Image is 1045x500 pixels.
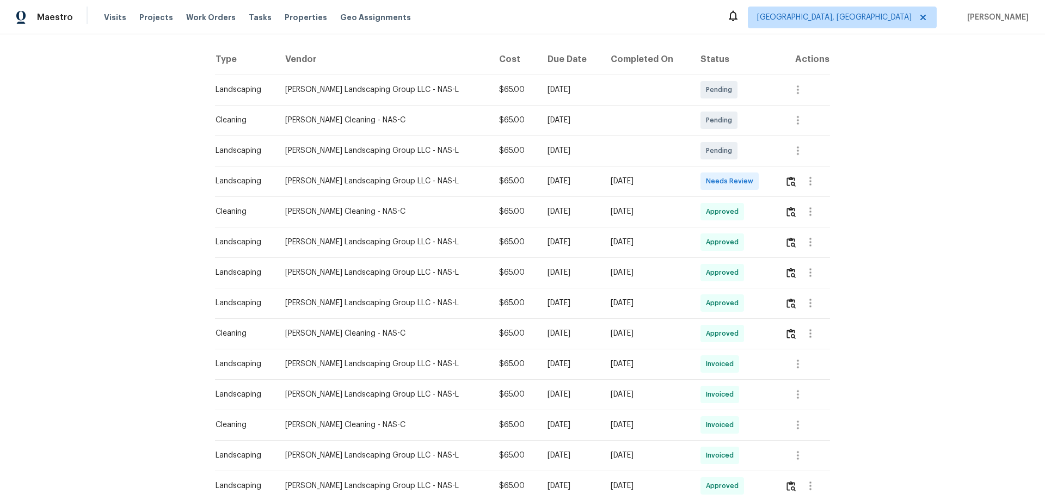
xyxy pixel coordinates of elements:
[216,267,268,278] div: Landscaping
[785,473,797,499] button: Review Icon
[285,84,482,95] div: [PERSON_NAME] Landscaping Group LLC - NAS-L
[706,206,743,217] span: Approved
[499,176,530,187] div: $65.00
[706,84,736,95] span: Pending
[548,298,593,308] div: [DATE]
[611,298,683,308] div: [DATE]
[785,199,797,225] button: Review Icon
[499,419,530,430] div: $65.00
[785,320,797,347] button: Review Icon
[37,12,73,23] span: Maestro
[548,359,593,369] div: [DATE]
[285,145,482,156] div: [PERSON_NAME] Landscaping Group LLC - NAS-L
[216,359,268,369] div: Landscaping
[285,419,482,430] div: [PERSON_NAME] Cleaning - NAS-C
[611,480,683,491] div: [DATE]
[611,328,683,339] div: [DATE]
[706,359,738,369] span: Invoiced
[186,12,236,23] span: Work Orders
[216,176,268,187] div: Landscaping
[548,237,593,248] div: [DATE]
[499,145,530,156] div: $65.00
[786,207,796,217] img: Review Icon
[706,450,738,461] span: Invoiced
[499,84,530,95] div: $65.00
[499,359,530,369] div: $65.00
[786,329,796,339] img: Review Icon
[285,176,482,187] div: [PERSON_NAME] Landscaping Group LLC - NAS-L
[285,450,482,461] div: [PERSON_NAME] Landscaping Group LLC - NAS-L
[611,206,683,217] div: [DATE]
[706,328,743,339] span: Approved
[611,450,683,461] div: [DATE]
[499,480,530,491] div: $65.00
[785,229,797,255] button: Review Icon
[216,328,268,339] div: Cleaning
[285,206,482,217] div: [PERSON_NAME] Cleaning - NAS-C
[706,145,736,156] span: Pending
[548,267,593,278] div: [DATE]
[499,389,530,400] div: $65.00
[216,419,268,430] div: Cleaning
[786,298,796,308] img: Review Icon
[216,450,268,461] div: Landscaping
[706,419,738,430] span: Invoiced
[139,12,173,23] span: Projects
[285,359,482,369] div: [PERSON_NAME] Landscaping Group LLC - NAS-L
[611,419,683,430] div: [DATE]
[285,267,482,278] div: [PERSON_NAME] Landscaping Group LLC - NAS-L
[706,176,758,187] span: Needs Review
[548,389,593,400] div: [DATE]
[706,115,736,126] span: Pending
[285,115,482,126] div: [PERSON_NAME] Cleaning - NAS-C
[611,237,683,248] div: [DATE]
[490,44,538,75] th: Cost
[776,44,830,75] th: Actions
[104,12,126,23] span: Visits
[285,298,482,308] div: [PERSON_NAME] Landscaping Group LLC - NAS-L
[285,480,482,491] div: [PERSON_NAME] Landscaping Group LLC - NAS-L
[216,115,268,126] div: Cleaning
[706,480,743,491] span: Approved
[285,237,482,248] div: [PERSON_NAME] Landscaping Group LLC - NAS-L
[548,419,593,430] div: [DATE]
[340,12,411,23] span: Geo Assignments
[276,44,490,75] th: Vendor
[285,12,327,23] span: Properties
[786,481,796,491] img: Review Icon
[285,389,482,400] div: [PERSON_NAME] Landscaping Group LLC - NAS-L
[611,389,683,400] div: [DATE]
[786,237,796,248] img: Review Icon
[216,298,268,308] div: Landscaping
[706,267,743,278] span: Approved
[499,450,530,461] div: $65.00
[786,176,796,187] img: Review Icon
[499,115,530,126] div: $65.00
[216,237,268,248] div: Landscaping
[216,84,268,95] div: Landscaping
[249,14,272,21] span: Tasks
[611,359,683,369] div: [DATE]
[548,145,593,156] div: [DATE]
[216,480,268,491] div: Landscaping
[499,328,530,339] div: $65.00
[548,480,593,491] div: [DATE]
[602,44,692,75] th: Completed On
[548,206,593,217] div: [DATE]
[786,268,796,278] img: Review Icon
[611,267,683,278] div: [DATE]
[548,115,593,126] div: [DATE]
[706,389,738,400] span: Invoiced
[611,176,683,187] div: [DATE]
[499,237,530,248] div: $65.00
[548,176,593,187] div: [DATE]
[963,12,1029,23] span: [PERSON_NAME]
[499,298,530,308] div: $65.00
[499,206,530,217] div: $65.00
[216,206,268,217] div: Cleaning
[785,260,797,286] button: Review Icon
[706,237,743,248] span: Approved
[706,298,743,308] span: Approved
[785,290,797,316] button: Review Icon
[548,84,593,95] div: [DATE]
